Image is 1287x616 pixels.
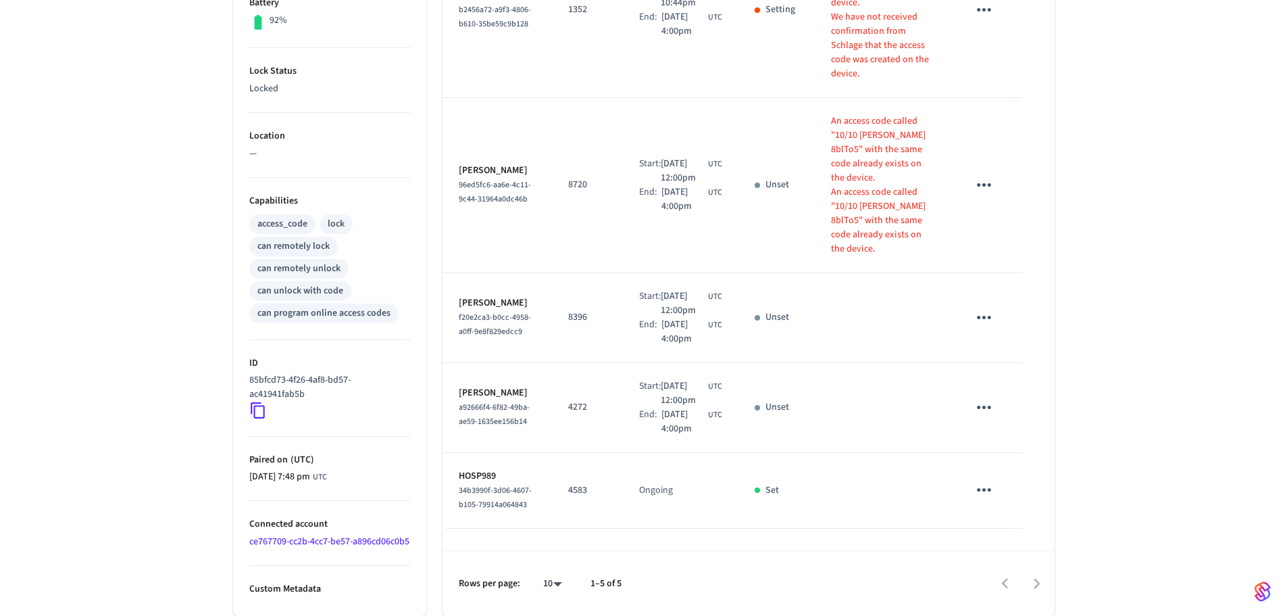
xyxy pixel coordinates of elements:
[765,483,779,498] p: Set
[623,453,739,529] td: Ongoing
[765,178,789,192] p: Unset
[249,582,410,596] p: Custom Metadata
[831,10,936,81] p: We have not received confirmation from Schlage that the access code was created on the device.
[459,4,531,30] span: b2456a72-a9f3-4806-b610-35be59c9b128
[661,318,722,346] div: UCT
[249,470,327,484] div: UCT
[459,469,536,483] p: HOSP989
[765,3,795,17] p: Setting
[639,318,662,346] div: End:
[459,296,536,310] p: [PERSON_NAME]
[288,453,314,467] span: ( UTC )
[249,194,410,208] p: Capabilities
[661,185,722,214] div: UCT
[257,284,343,298] div: can unlock with code
[639,379,661,408] div: Start:
[639,10,662,39] div: End:
[249,129,410,143] p: Location
[661,157,722,185] div: UCT
[639,408,662,436] div: End:
[249,147,410,161] p: —
[661,408,705,436] span: [DATE] 4:00pm
[568,3,607,17] p: 1352
[708,187,722,199] span: UTC
[249,470,310,484] span: [DATE] 7:48 pm
[661,289,705,318] span: [DATE] 12:00pm
[639,157,661,185] div: Start:
[459,577,520,591] p: Rows per page:
[765,400,789,414] p: Unset
[590,577,622,591] p: 1–5 of 5
[708,409,722,421] span: UTC
[568,178,607,192] p: 8720
[661,379,722,408] div: UCT
[270,14,287,28] p: 92%
[708,291,722,303] span: UTC
[257,239,330,254] div: can remotely lock
[661,10,722,39] div: UCT
[257,262,340,276] div: can remotely unlock
[568,400,607,414] p: 4272
[459,312,531,337] span: f20e2ca3-b0cc-4958-a0ff-9e8f829edcc9
[661,289,722,318] div: UCT
[536,574,569,594] div: 10
[708,381,722,393] span: UTC
[249,453,410,467] p: Paired on
[661,408,722,436] div: UCT
[639,185,662,214] div: End:
[249,535,409,548] a: ce767709-cc2b-4cc7-be57-a896cd06c0b5
[459,402,530,427] span: a92666f4-6f82-49ba-ae59-1635ee156b14
[459,179,531,205] span: 96ed5fc6-aa6e-4c11-9c44-31964a0dc46b
[661,185,705,214] span: [DATE] 4:00pm
[661,10,705,39] span: [DATE] 4:00pm
[313,471,327,483] span: UTC
[249,373,405,402] p: 85bfcd73-4f26-4af8-bd57-ac41941fab5b
[328,217,345,231] div: lock
[568,310,607,325] p: 8396
[661,318,705,346] span: [DATE] 4:00pm
[568,483,607,498] p: 4583
[257,217,307,231] div: access_code
[1255,581,1271,602] img: SeamLogoGradient.69752ec5.svg
[249,356,410,371] p: ID
[661,379,705,408] span: [DATE] 12:00pm
[249,517,410,531] p: Connected account
[459,386,536,400] p: [PERSON_NAME]
[831,114,936,185] p: An access code called "10/10 [PERSON_NAME] 8blTo5" with the same code already exists on the device.
[459,485,532,511] span: 34b3990f-3d06-4607-b105-79914a064843
[249,64,410,78] p: Lock Status
[765,310,789,325] p: Unset
[639,289,661,318] div: Start:
[459,164,536,178] p: [PERSON_NAME]
[708,319,722,331] span: UTC
[249,82,410,96] p: Locked
[708,158,722,170] span: UTC
[661,157,705,185] span: [DATE] 12:00pm
[831,185,936,256] p: An access code called "10/10 [PERSON_NAME] 8blTo5" with the same code already exists on the device.
[708,11,722,24] span: UTC
[257,306,390,321] div: can program online access codes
